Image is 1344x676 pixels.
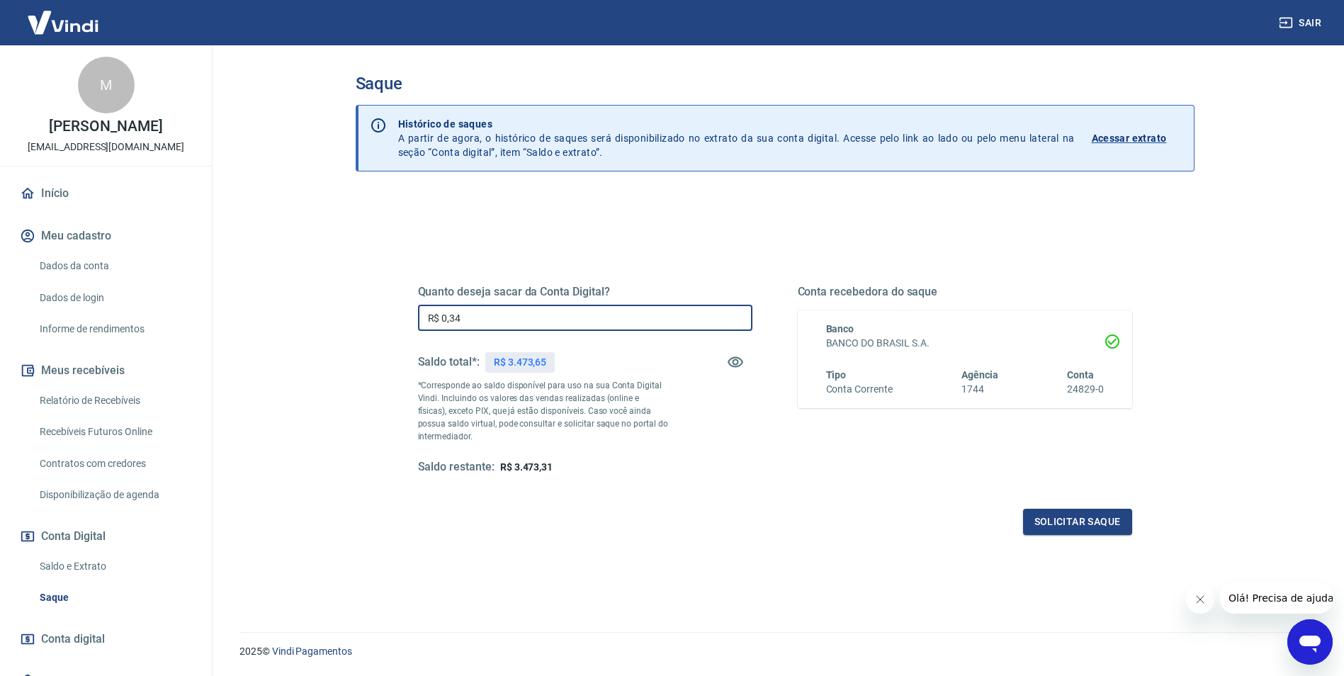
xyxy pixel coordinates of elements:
[398,117,1075,131] p: Histórico de saques
[239,644,1310,659] p: 2025 ©
[41,629,105,649] span: Conta digital
[17,178,195,209] a: Início
[34,417,195,446] a: Recebíveis Futuros Online
[1186,585,1214,614] iframe: Fechar mensagem
[17,220,195,252] button: Meu cadastro
[1220,582,1333,614] iframe: Mensagem da empresa
[17,355,195,386] button: Meus recebíveis
[418,460,495,475] h5: Saldo restante:
[826,336,1104,351] h6: BANCO DO BRASIL S.A.
[500,461,553,473] span: R$ 3.473,31
[1276,10,1327,36] button: Sair
[272,646,352,657] a: Vindi Pagamentos
[961,369,998,381] span: Agência
[17,521,195,552] button: Conta Digital
[1067,369,1094,381] span: Conta
[28,140,184,154] p: [EMAIL_ADDRESS][DOMAIN_NAME]
[34,583,195,612] a: Saque
[1287,619,1333,665] iframe: Botão para abrir a janela de mensagens
[17,1,109,44] img: Vindi
[34,252,195,281] a: Dados da conta
[49,119,162,134] p: [PERSON_NAME]
[1092,117,1182,159] a: Acessar extrato
[9,10,119,21] span: Olá! Precisa de ajuda?
[418,379,669,443] p: *Corresponde ao saldo disponível para uso na sua Conta Digital Vindi. Incluindo os valores das ve...
[418,285,752,299] h5: Quanto deseja sacar da Conta Digital?
[418,355,480,369] h5: Saldo total*:
[34,552,195,581] a: Saldo e Extrato
[34,449,195,478] a: Contratos com credores
[34,315,195,344] a: Informe de rendimentos
[494,355,546,370] p: R$ 3.473,65
[34,480,195,509] a: Disponibilização de agenda
[1023,509,1132,535] button: Solicitar saque
[826,382,893,397] h6: Conta Corrente
[34,283,195,312] a: Dados de login
[78,57,135,113] div: M
[826,369,847,381] span: Tipo
[17,624,195,655] a: Conta digital
[34,386,195,415] a: Relatório de Recebíveis
[961,382,998,397] h6: 1744
[356,74,1195,94] h3: Saque
[826,323,854,334] span: Banco
[398,117,1075,159] p: A partir de agora, o histórico de saques será disponibilizado no extrato da sua conta digital. Ac...
[798,285,1132,299] h5: Conta recebedora do saque
[1092,131,1167,145] p: Acessar extrato
[1067,382,1104,397] h6: 24829-0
